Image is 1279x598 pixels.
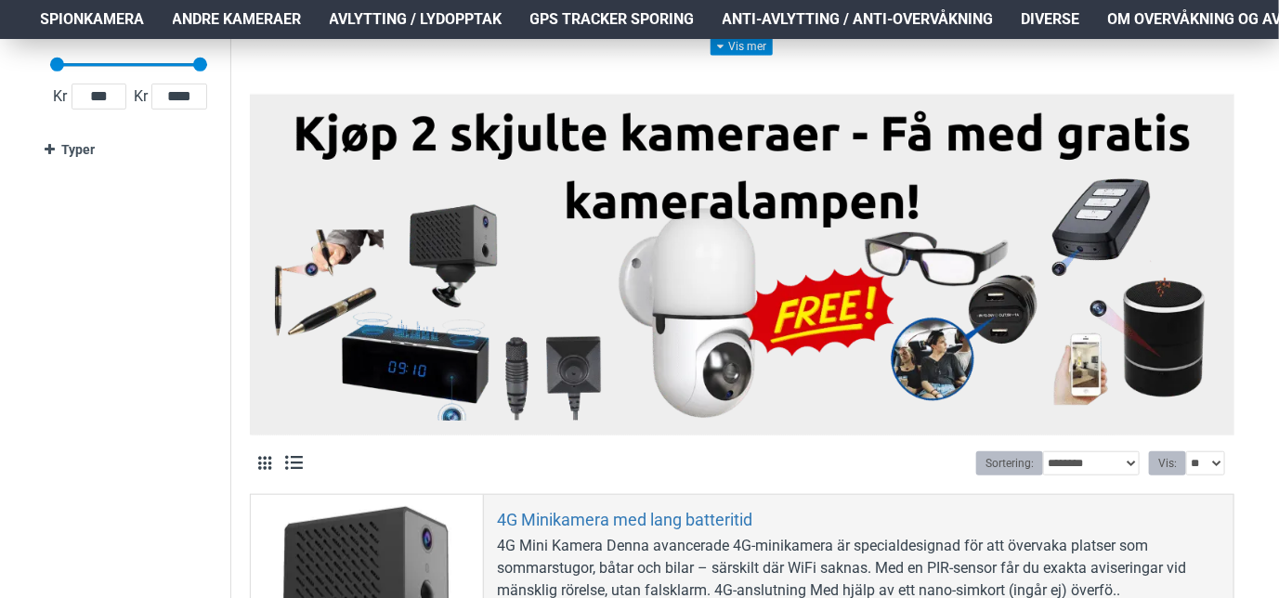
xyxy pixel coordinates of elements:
span: GPS Tracker Sporing [530,8,695,31]
span: Kr [130,85,151,108]
a: 4G Minikamera med lang batteritid [498,509,753,530]
span: Anti-avlytting / Anti-overvåkning [723,8,994,31]
span: Spionkamera [41,8,145,31]
span: Avlytting / Lydopptak [330,8,502,31]
label: Vis: [1149,451,1186,475]
a: Typer [46,134,212,166]
label: Sortering: [976,451,1043,475]
span: Andre kameraer [173,8,302,31]
img: Kjøp 2 skjulte kameraer – Få med gratis kameralampe! [264,104,1220,421]
span: Kr [50,85,72,108]
span: Diverse [1022,8,1080,31]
